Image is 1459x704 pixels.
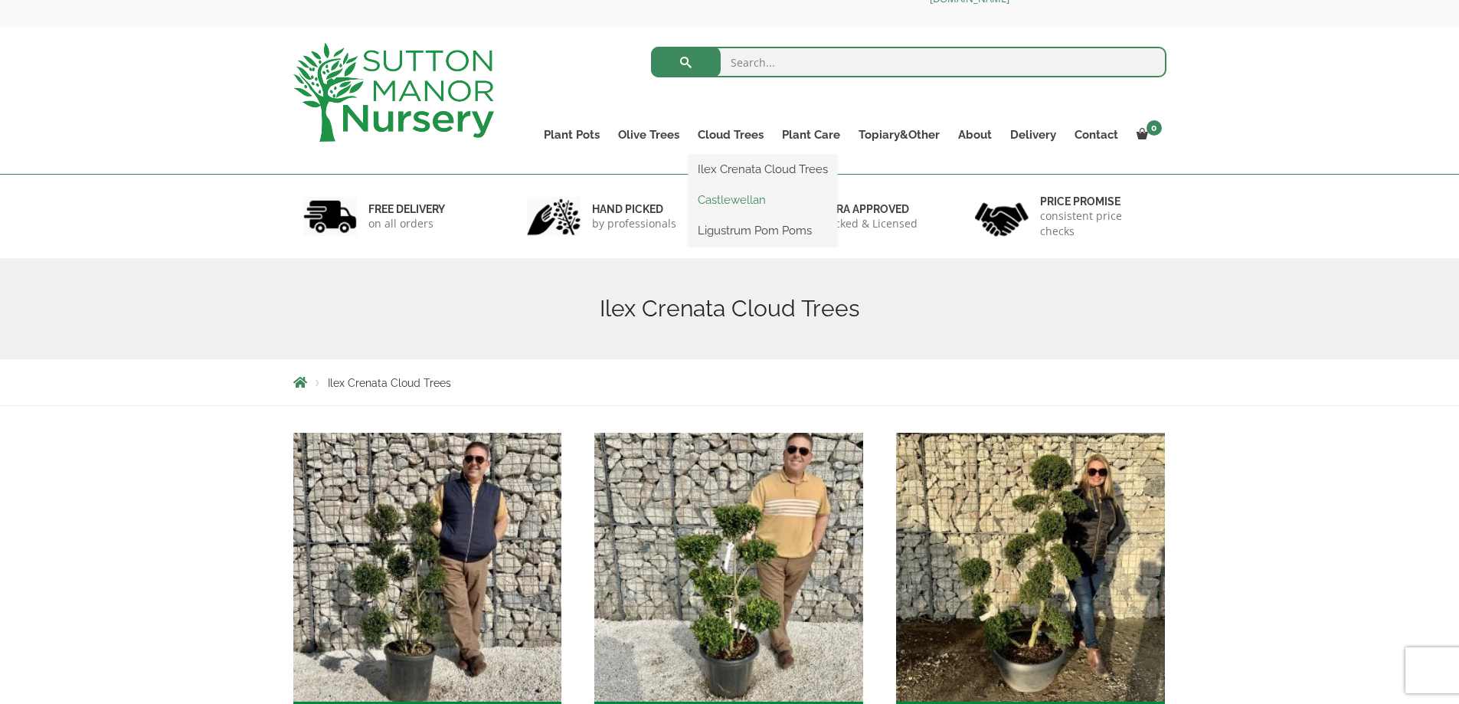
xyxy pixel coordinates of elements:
[1001,124,1065,146] a: Delivery
[689,158,837,181] a: Ilex Crenata Cloud Trees
[949,124,1001,146] a: About
[975,193,1029,240] img: 4.jpg
[1147,120,1162,136] span: 0
[368,202,445,216] h6: FREE DELIVERY
[594,433,863,702] img: Plateau Ilex Clouds
[527,197,581,236] img: 2.jpg
[896,433,1165,702] img: Large Ilex Clouds
[303,197,357,236] img: 1.jpg
[293,295,1166,323] h1: Ilex Crenata Cloud Trees
[816,202,918,216] h6: Defra approved
[689,124,773,146] a: Cloud Trees
[609,124,689,146] a: Olive Trees
[1040,208,1156,239] p: consistent price checks
[816,216,918,231] p: checked & Licensed
[849,124,949,146] a: Topiary&Other
[1127,124,1166,146] a: 0
[293,43,494,142] img: logo
[1065,124,1127,146] a: Contact
[293,433,562,702] img: Ilex Crenata Pom Pons
[328,377,451,389] span: Ilex Crenata Cloud Trees
[535,124,609,146] a: Plant Pots
[293,376,1166,388] nav: Breadcrumbs
[592,216,676,231] p: by professionals
[1040,195,1156,208] h6: Price promise
[651,47,1166,77] input: Search...
[689,219,837,242] a: Ligustrum Pom Poms
[689,188,837,211] a: Castlewellan
[368,216,445,231] p: on all orders
[592,202,676,216] h6: hand picked
[773,124,849,146] a: Plant Care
